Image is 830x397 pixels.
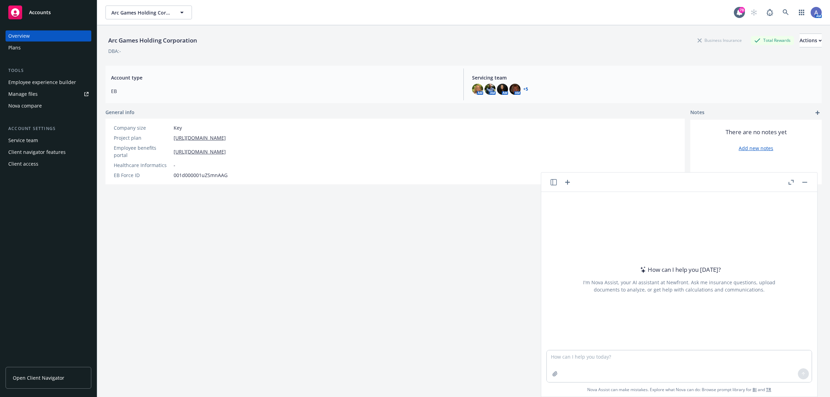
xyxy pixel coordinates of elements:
button: Actions [800,34,822,47]
div: Healthcare Informatics [114,161,171,169]
div: How can I help you [DATE]? [638,265,721,274]
a: Service team [6,135,91,146]
span: Nova Assist can make mistakes. Explore what Nova can do: Browse prompt library for and [544,382,814,397]
a: Overview [6,30,91,41]
a: Switch app [795,6,809,19]
span: Servicing team [472,74,816,81]
div: EB Force ID [114,172,171,179]
img: photo [472,84,483,95]
a: Search [779,6,793,19]
div: Total Rewards [751,36,794,45]
div: Plans [8,42,21,53]
a: Plans [6,42,91,53]
div: Account settings [6,125,91,132]
a: Nova compare [6,100,91,111]
a: [URL][DOMAIN_NAME] [174,148,226,155]
div: DBA: - [108,47,121,55]
span: Account type [111,74,455,81]
div: Employee experience builder [8,77,76,88]
div: Overview [8,30,30,41]
a: Report a Bug [763,6,777,19]
div: Service team [8,135,38,146]
a: Start snowing [747,6,761,19]
span: Arc Games Holding Corporation [111,9,171,16]
a: BI [753,387,757,393]
span: 001d000001uZSmnAAG [174,172,228,179]
div: I'm Nova Assist, your AI assistant at Newfront. Ask me insurance questions, upload documents to a... [582,279,776,293]
div: Tools [6,67,91,74]
a: add [813,109,822,117]
span: General info [105,109,135,116]
a: Client access [6,158,91,169]
div: Employee benefits portal [114,144,171,159]
div: Client access [8,158,38,169]
div: Business Insurance [694,36,745,45]
a: Manage files [6,89,91,100]
a: Client navigator features [6,147,91,158]
a: +5 [523,87,528,91]
img: photo [497,84,508,95]
div: Company size [114,124,171,131]
a: Employee experience builder [6,77,91,88]
img: photo [509,84,520,95]
span: Notes [690,109,704,117]
span: EB [111,87,455,95]
button: Arc Games Holding Corporation [105,6,192,19]
span: There are no notes yet [726,128,787,136]
span: Accounts [29,10,51,15]
div: Project plan [114,134,171,141]
a: Add new notes [739,145,773,152]
span: Open Client Navigator [13,374,64,381]
a: TR [766,387,771,393]
a: Accounts [6,3,91,22]
div: 78 [739,7,745,13]
div: Client navigator features [8,147,66,158]
div: Arc Games Holding Corporation [105,36,200,45]
span: Key [174,124,182,131]
a: [URL][DOMAIN_NAME] [174,134,226,141]
img: photo [811,7,822,18]
span: - [174,161,175,169]
div: Nova compare [8,100,42,111]
div: Manage files [8,89,38,100]
img: photo [485,84,496,95]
